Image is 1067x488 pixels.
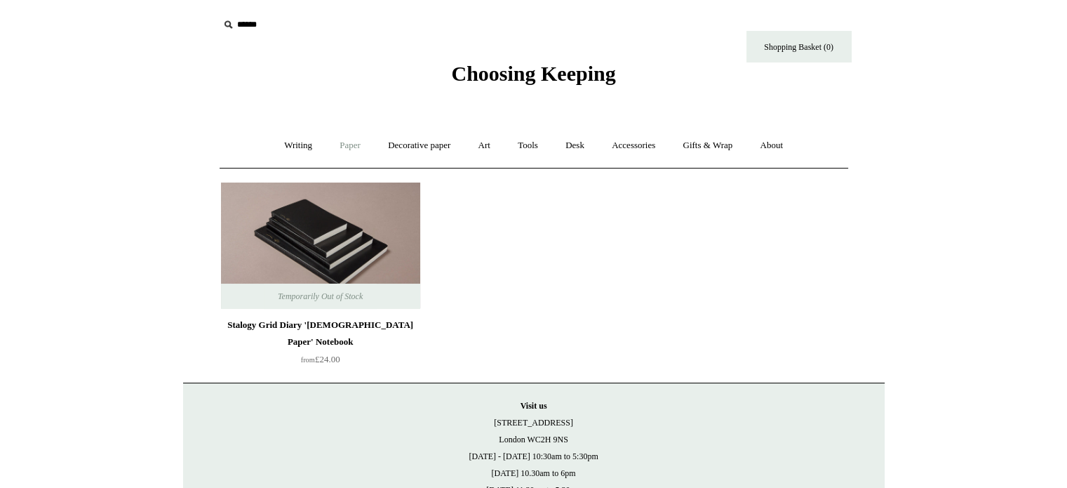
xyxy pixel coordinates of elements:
a: About [747,127,796,164]
a: Choosing Keeping [451,73,615,83]
span: £24.00 [301,354,340,364]
a: Stalogy Grid Diary 'Bible Paper' Notebook Stalogy Grid Diary 'Bible Paper' Notebook Temporarily O... [221,183,420,309]
a: Shopping Basket (0) [746,31,852,62]
span: from [301,356,315,364]
span: Temporarily Out of Stock [264,284,377,309]
a: Gifts & Wrap [670,127,745,164]
a: Paper [327,127,373,164]
a: Desk [553,127,597,164]
a: Accessories [599,127,668,164]
img: Stalogy Grid Diary 'Bible Paper' Notebook [221,183,420,309]
div: Stalogy Grid Diary '[DEMOGRAPHIC_DATA] Paper' Notebook [224,317,417,350]
a: Decorative paper [375,127,463,164]
a: Tools [505,127,551,164]
a: Stalogy Grid Diary '[DEMOGRAPHIC_DATA] Paper' Notebook from£24.00 [221,317,420,374]
span: Choosing Keeping [451,62,615,85]
a: Writing [271,127,325,164]
a: Art [466,127,503,164]
strong: Visit us [521,401,547,411]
